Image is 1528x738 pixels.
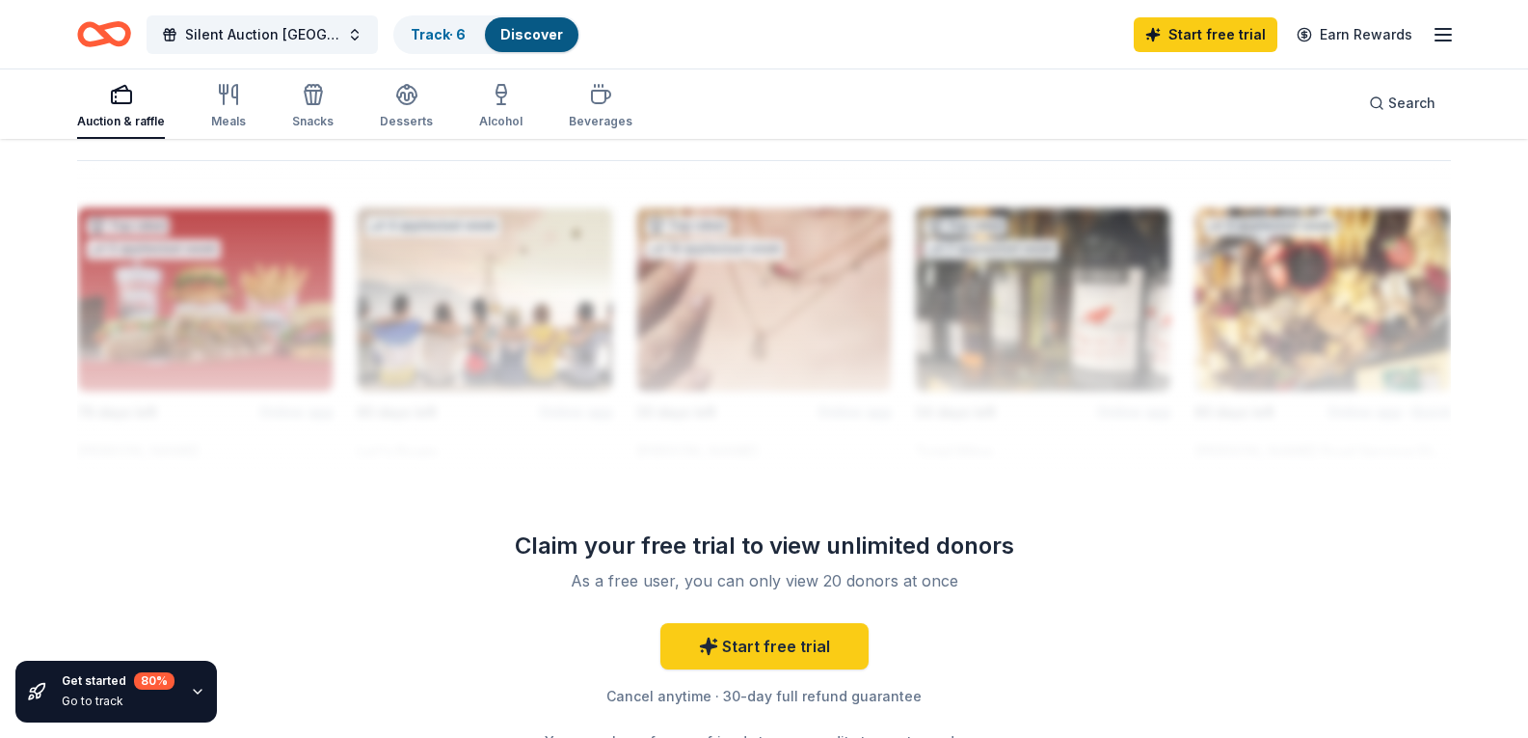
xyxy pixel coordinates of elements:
[134,672,174,690] div: 80 %
[62,694,174,709] div: Go to track
[569,114,632,129] div: Beverages
[479,114,523,129] div: Alcohol
[77,114,165,129] div: Auction & raffle
[1134,17,1277,52] a: Start free trial
[479,75,523,139] button: Alcohol
[660,623,869,670] a: Start free trial
[510,569,1019,592] div: As a free user, you can only view 20 donors at once
[380,75,433,139] button: Desserts
[62,672,174,690] div: Get started
[77,75,165,139] button: Auction & raffle
[1285,17,1424,52] a: Earn Rewards
[569,75,632,139] button: Beverages
[185,23,339,46] span: Silent Auction [GEOGRAPHIC_DATA][DEMOGRAPHIC_DATA][PERSON_NAME]
[487,531,1042,561] div: Claim your free trial to view unlimited donors
[1388,92,1435,115] span: Search
[487,685,1042,708] div: Cancel anytime · 30-day full refund guarantee
[292,75,334,139] button: Snacks
[211,114,246,129] div: Meals
[147,15,378,54] button: Silent Auction [GEOGRAPHIC_DATA][DEMOGRAPHIC_DATA][PERSON_NAME]
[411,26,466,42] a: Track· 6
[211,75,246,139] button: Meals
[77,12,131,57] a: Home
[393,15,580,54] button: Track· 6Discover
[1354,84,1451,123] button: Search
[500,26,563,42] a: Discover
[380,114,433,129] div: Desserts
[292,114,334,129] div: Snacks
